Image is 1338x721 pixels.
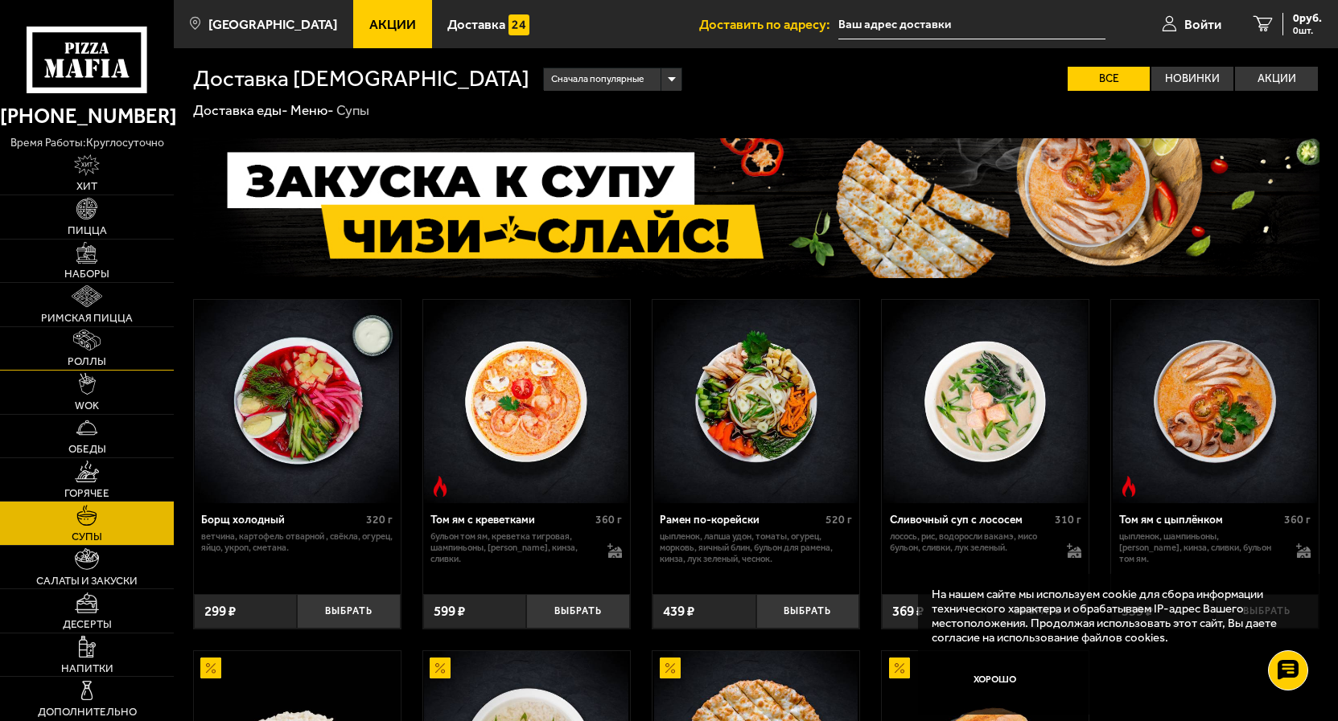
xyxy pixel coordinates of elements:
img: Том ям с креветками [424,300,628,504]
a: Доставка еды- [193,102,288,118]
span: 0 шт. [1293,26,1322,35]
img: Сливочный суп с лососем [883,300,1088,504]
span: Войти [1184,18,1221,31]
img: Острое блюдо [1118,476,1139,497]
img: Акционный [660,658,681,678]
span: 360 г [1284,513,1311,526]
button: Выбрать [526,594,630,628]
span: Наборы [64,268,109,279]
a: Острое блюдоТом ям с креветками [423,300,630,504]
img: Акционный [430,658,451,678]
span: [GEOGRAPHIC_DATA] [208,18,337,31]
a: Рамен по-корейски [653,300,859,504]
span: 0 руб. [1293,13,1322,24]
div: Рамен по-корейски [660,514,821,527]
span: 520 г [825,513,852,526]
p: ветчина, картофель отварной , свёкла, огурец, яйцо, укроп, сметана. [201,531,393,554]
button: Хорошо [932,658,1057,700]
label: Все [1068,67,1150,91]
span: Пицца [68,225,107,236]
a: Острое блюдоТом ям с цыплёнком [1111,300,1318,504]
span: Напитки [61,663,113,674]
span: 299 ₽ [204,604,236,618]
span: 599 ₽ [434,604,465,618]
a: Борщ холодный [194,300,401,504]
p: цыпленок, шампиньоны, [PERSON_NAME], кинза, сливки, бульон том ям. [1119,531,1282,565]
span: 320 г [366,513,393,526]
span: Римская пицца [41,313,133,323]
img: Акционный [889,658,910,678]
img: Рамен по-корейски [654,300,858,504]
span: Салаты и закуски [36,576,138,586]
span: Супы [72,531,102,542]
a: Сливочный суп с лососем [882,300,1089,504]
img: Борщ холодный [195,300,399,504]
p: лосось, рис, водоросли вакамэ, мисо бульон, сливки, лук зеленый. [890,531,1053,554]
img: 15daf4d41897b9f0e9f617042186c801.svg [508,14,529,35]
div: Сливочный суп с лососем [890,514,1051,527]
div: Том ям с креветками [430,514,591,527]
span: Десерты [63,619,112,629]
span: Доставка [447,18,505,31]
label: Акции [1235,67,1317,91]
span: 310 г [1055,513,1081,526]
span: Акции [369,18,416,31]
button: Выбрать [756,594,860,628]
div: Том ям с цыплёнком [1119,514,1280,527]
div: Борщ холодный [201,514,362,527]
span: 369 ₽ [892,604,924,618]
img: Том ям с цыплёнком [1113,300,1317,504]
div: Супы [336,101,369,120]
span: Сначала популярные [551,66,644,92]
p: цыпленок, лапша удон, томаты, огурец, морковь, яичный блин, бульон для рамена, кинза, лук зеленый... [660,531,851,565]
h1: Доставка [DEMOGRAPHIC_DATA] [193,68,529,90]
button: Выбрать [297,594,401,628]
p: бульон том ям, креветка тигровая, шампиньоны, [PERSON_NAME], кинза, сливки. [430,531,594,565]
input: Ваш адрес доставки [838,10,1106,39]
img: Акционный [200,658,221,678]
p: На нашем сайте мы используем cookie для сбора информации технического характера и обрабатываем IP... [932,588,1295,645]
span: WOK [75,400,99,411]
span: 439 ₽ [663,604,694,618]
span: Роллы [68,356,106,367]
span: Дополнительно [38,707,137,717]
span: Хит [76,181,97,191]
img: Острое блюдо [430,476,451,497]
span: Горячее [64,488,109,498]
label: Новинки [1151,67,1233,91]
span: Обеды [68,444,106,454]
span: Доставить по адресу: [699,18,838,31]
span: 360 г [595,513,622,526]
a: Меню- [290,102,334,118]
